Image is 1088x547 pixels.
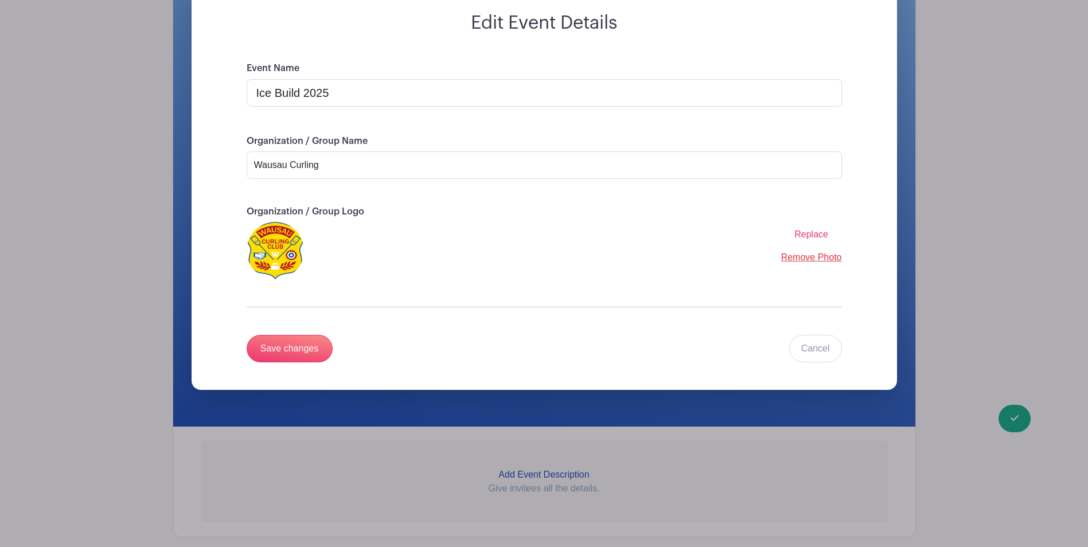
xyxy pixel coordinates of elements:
img: 3jHZaIVXE5eIpYh3xw7PJ7c+ygK2gAAAAAAAA [247,222,304,279]
a: Remove Photo [781,252,842,262]
p: Organization / Group Logo [247,206,842,217]
h2: Edit Event Details [192,12,897,34]
span: Replace [794,229,828,239]
label: Event Name [247,63,299,74]
label: Organization / Group Name [247,136,368,147]
a: Cancel [789,335,842,362]
input: Save changes [247,335,333,362]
